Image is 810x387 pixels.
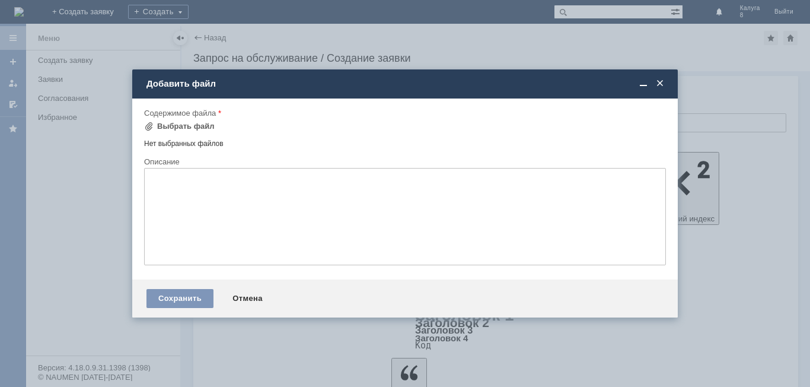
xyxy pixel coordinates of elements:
div: Нет выбранных файлов [144,135,666,148]
div: Содержимое файла [144,109,664,117]
div: Выбрать файл [157,122,215,131]
span: Свернуть (Ctrl + M) [637,78,649,89]
span: Закрыть [654,78,666,89]
div: Описание [144,158,664,166]
div: Добрый вечер. Прошу удалить отложенный чек во вложении. [GEOGRAPHIC_DATA]. [5,5,173,33]
div: Добавить файл [146,78,666,89]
